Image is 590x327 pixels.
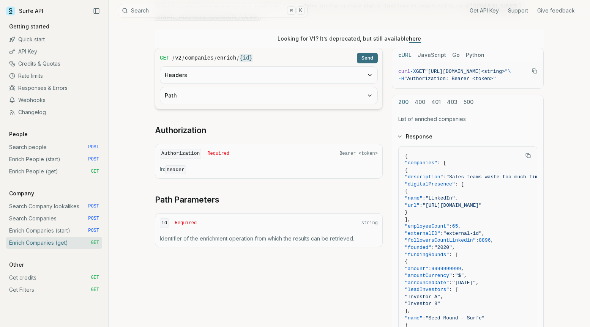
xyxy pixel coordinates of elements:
[423,195,426,201] span: :
[476,280,479,286] span: ,
[405,231,440,236] span: "externalID"
[482,231,485,236] span: ,
[6,5,43,17] a: Surfe API
[415,95,425,109] button: 400
[405,266,428,272] span: "amount"
[398,95,409,109] button: 200
[416,69,425,74] span: GET
[217,54,236,62] code: enrich
[160,235,378,242] p: Identifier of the enrichment operation from which the results can be retrieved.
[160,149,201,159] code: Authorization
[91,5,102,17] button: Collapse Sidebar
[522,150,534,161] button: Copy Text
[155,195,219,205] a: Path Parameters
[207,151,229,157] span: Required
[410,69,416,74] span: -X
[405,153,408,159] span: {
[6,165,102,178] a: Enrich People (get) GET
[405,280,449,286] span: "announcedDate"
[529,65,540,77] button: Copy Text
[160,54,169,62] span: GET
[405,315,423,321] span: "name"
[452,273,455,278] span: :
[6,225,102,237] a: Enrich Companies (start) POST
[437,160,446,166] span: : [
[88,203,99,209] span: POST
[458,223,461,229] span: ,
[452,280,476,286] span: "[DATE]"
[398,115,537,123] p: List of enriched companies
[91,287,99,293] span: GET
[172,54,174,62] span: /
[426,315,485,321] span: "Seed Round - Surfe"
[405,209,408,215] span: }
[398,69,410,74] span: curl
[425,69,508,74] span: "[URL][DOMAIN_NAME]<string>"
[6,23,52,30] p: Getting started
[464,273,467,278] span: ,
[182,54,184,62] span: /
[91,275,99,281] span: GET
[405,223,449,229] span: "employeeCount"
[428,266,431,272] span: :
[449,280,452,286] span: :
[405,308,411,314] span: ],
[165,165,186,174] code: header
[6,261,27,269] p: Other
[160,165,378,174] p: In:
[6,153,102,165] a: Enrich People (start) POST
[339,151,378,157] span: Bearer <token>
[155,125,206,136] a: Authorization
[6,106,102,118] a: Changelog
[455,181,464,187] span: : [
[466,48,484,62] button: Python
[398,48,412,62] button: cURL
[405,252,449,258] span: "fundingRounds"
[443,231,481,236] span: "external-id"
[88,228,99,234] span: POST
[440,231,443,236] span: :
[6,130,31,138] p: People
[476,237,479,243] span: :
[175,220,197,226] span: Required
[405,259,408,264] span: {
[297,6,305,15] kbd: K
[6,70,102,82] a: Rate limits
[160,218,169,228] code: id
[91,168,99,175] span: GET
[118,4,308,17] button: Search⌘K
[237,54,239,62] span: /
[423,203,482,208] span: "[URL][DOMAIN_NAME]"
[357,53,378,63] button: Send
[455,195,458,201] span: ,
[537,7,575,14] a: Give feedback
[491,237,494,243] span: ,
[405,188,408,194] span: {
[6,190,37,197] p: Company
[418,48,446,62] button: JavaScript
[6,58,102,70] a: Credits & Quotas
[278,35,421,42] p: Looking for V1? It’s deprecated, but still available
[175,54,181,62] code: v2
[452,223,458,229] span: 65
[6,272,102,284] a: Get credits GET
[409,35,421,42] a: here
[449,223,452,229] span: :
[461,266,464,272] span: ,
[420,203,423,208] span: :
[405,217,411,222] span: ],
[405,167,408,173] span: {
[431,95,441,109] button: 401
[508,7,528,14] a: Support
[361,220,378,226] span: string
[6,46,102,58] a: API Key
[160,87,377,104] button: Path
[405,181,455,187] span: "digitalPresence"
[91,240,99,246] span: GET
[392,127,543,146] button: Response
[405,160,437,166] span: "companies"
[423,315,426,321] span: :
[405,245,431,250] span: "founded"
[240,54,252,62] code: {id}
[431,266,461,272] span: 9999999999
